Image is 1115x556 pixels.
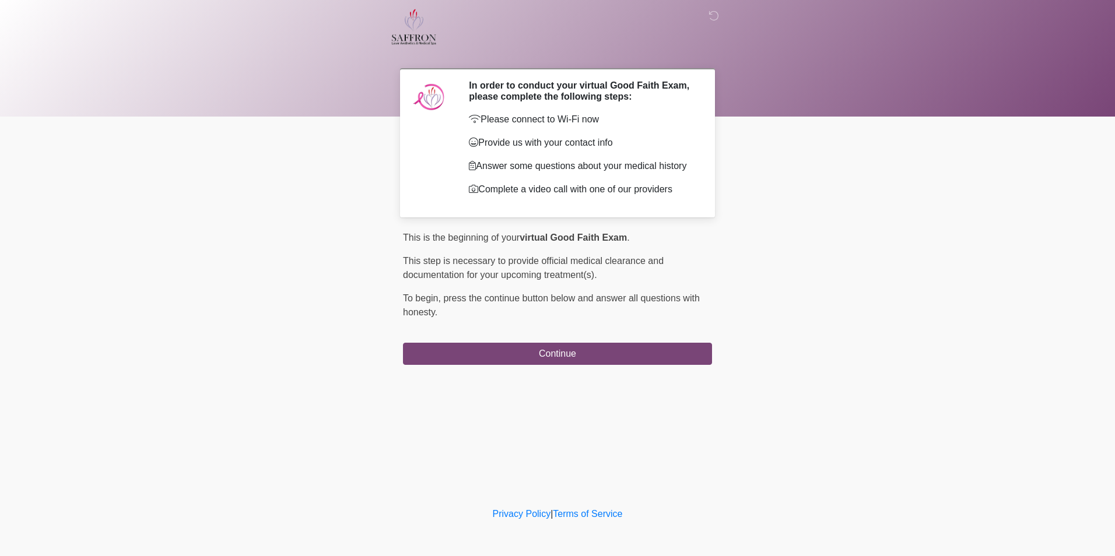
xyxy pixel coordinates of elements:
span: press the continue button below and answer all questions with honesty. [403,293,700,317]
a: Privacy Policy [493,509,551,519]
p: Please connect to Wi-Fi now [469,112,695,126]
span: This is the beginning of your [403,233,520,242]
a: | [551,509,553,519]
button: Continue [403,343,712,365]
p: Provide us with your contact info [469,136,695,150]
p: Complete a video call with one of our providers [469,182,695,196]
img: Agent Avatar [412,80,447,115]
strong: virtual Good Faith Exam [520,233,627,242]
a: Terms of Service [553,509,622,519]
h2: In order to conduct your virtual Good Faith Exam, please complete the following steps: [469,80,695,102]
span: To begin, [403,293,443,303]
p: Answer some questions about your medical history [469,159,695,173]
span: . [627,233,629,242]
img: Saffron Laser Aesthetics and Medical Spa Logo [391,9,437,45]
span: This step is necessary to provide official medical clearance and documentation for your upcoming ... [403,256,664,280]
